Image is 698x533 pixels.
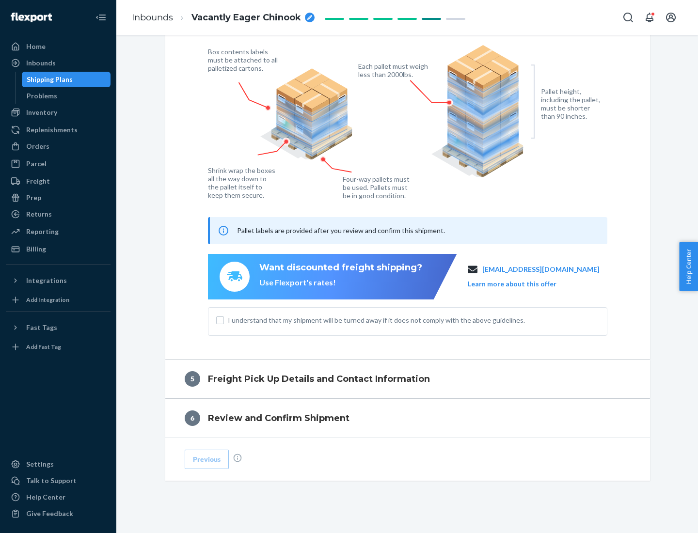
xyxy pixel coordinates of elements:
input: I understand that my shipment will be turned away if it does not comply with the above guidelines. [216,316,224,324]
div: Freight [26,176,50,186]
div: Give Feedback [26,509,73,518]
div: Talk to Support [26,476,77,486]
div: Integrations [26,276,67,285]
span: Pallet labels are provided after you review and confirm this shipment. [237,226,445,235]
div: Shipping Plans [27,75,73,84]
a: Returns [6,206,111,222]
div: 5 [185,371,200,387]
a: Reporting [6,224,111,239]
button: Previous [185,450,229,469]
figcaption: Shrink wrap the boxes all the way down to the pallet itself to keep them secure. [208,166,277,199]
h4: Freight Pick Up Details and Contact Information [208,373,430,385]
div: Add Integration [26,296,69,304]
figcaption: Each pallet must weigh less than 2000lbs. [358,62,430,78]
div: Want discounted freight shipping? [259,262,422,274]
a: Prep [6,190,111,205]
a: Freight [6,173,111,189]
div: Inventory [26,108,57,117]
button: 6Review and Confirm Shipment [165,399,650,438]
div: Prep [26,193,41,203]
figcaption: Box contents labels must be attached to all palletized cartons. [208,47,280,72]
div: Help Center [26,492,65,502]
button: Learn more about this offer [468,279,556,289]
div: Orders [26,141,49,151]
a: Parcel [6,156,111,172]
a: Inbounds [132,12,173,23]
button: Open notifications [640,8,659,27]
div: Settings [26,459,54,469]
button: Give Feedback [6,506,111,521]
span: I understand that my shipment will be turned away if it does not comply with the above guidelines. [228,315,599,325]
a: Orders [6,139,111,154]
a: Help Center [6,489,111,505]
a: Replenishments [6,122,111,138]
div: Problems [27,91,57,101]
a: Settings [6,456,111,472]
span: Vacantly Eager Chinook [191,12,301,24]
button: Open Search Box [619,8,638,27]
button: 5Freight Pick Up Details and Contact Information [165,360,650,398]
div: Home [26,42,46,51]
div: Use Flexport's rates! [259,277,422,288]
a: Problems [22,88,111,104]
div: Billing [26,244,46,254]
h4: Review and Confirm Shipment [208,412,349,424]
div: Inbounds [26,58,56,68]
figcaption: Pallet height, including the pallet, must be shorter than 90 inches. [541,87,604,120]
button: Help Center [679,242,698,291]
a: Shipping Plans [22,72,111,87]
div: Returns [26,209,52,219]
div: Fast Tags [26,323,57,332]
a: [EMAIL_ADDRESS][DOMAIN_NAME] [482,265,600,274]
button: Fast Tags [6,320,111,335]
a: Add Fast Tag [6,339,111,355]
img: Flexport logo [11,13,52,22]
a: Home [6,39,111,54]
a: Inbounds [6,55,111,71]
figcaption: Four-way pallets must be used. Pallets must be in good condition. [343,175,410,200]
a: Talk to Support [6,473,111,488]
a: Billing [6,241,111,257]
a: Add Integration [6,292,111,308]
div: Replenishments [26,125,78,135]
button: Open account menu [661,8,681,27]
button: Close Navigation [91,8,111,27]
div: Reporting [26,227,59,236]
ol: breadcrumbs [124,3,322,32]
div: 6 [185,410,200,426]
a: Inventory [6,105,111,120]
div: Add Fast Tag [26,343,61,351]
div: Parcel [26,159,47,169]
button: Integrations [6,273,111,288]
